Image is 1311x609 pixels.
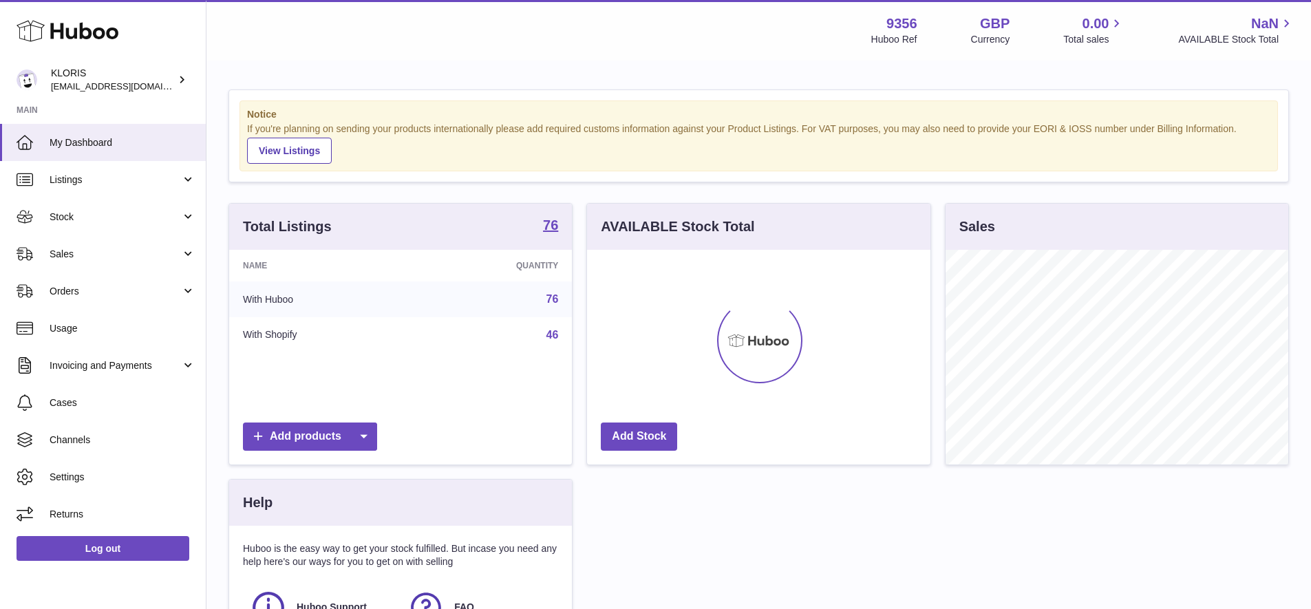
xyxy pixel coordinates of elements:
span: Listings [50,173,181,186]
span: Returns [50,508,195,521]
a: Add Stock [601,423,677,451]
strong: 76 [543,218,558,232]
span: My Dashboard [50,136,195,149]
th: Name [229,250,414,281]
span: [EMAIL_ADDRESS][DOMAIN_NAME] [51,81,202,92]
a: 76 [543,218,558,235]
span: Invoicing and Payments [50,359,181,372]
span: Stock [50,211,181,224]
a: 46 [546,329,559,341]
a: 0.00 Total sales [1063,14,1125,46]
a: NaN AVAILABLE Stock Total [1178,14,1294,46]
a: 76 [546,293,559,305]
div: KLORIS [51,67,175,93]
span: AVAILABLE Stock Total [1178,33,1294,46]
span: NaN [1251,14,1279,33]
div: Currency [971,33,1010,46]
h3: AVAILABLE Stock Total [601,217,754,236]
h3: Total Listings [243,217,332,236]
th: Quantity [414,250,573,281]
span: Settings [50,471,195,484]
span: Sales [50,248,181,261]
a: View Listings [247,138,332,164]
strong: 9356 [886,14,917,33]
img: huboo@kloriscbd.com [17,70,37,90]
strong: GBP [980,14,1010,33]
p: Huboo is the easy way to get your stock fulfilled. But incase you need any help here's our ways f... [243,542,558,568]
strong: Notice [247,108,1270,121]
div: If you're planning on sending your products internationally please add required customs informati... [247,122,1270,164]
a: Add products [243,423,377,451]
a: Log out [17,536,189,561]
span: Cases [50,396,195,409]
td: With Huboo [229,281,414,317]
span: Orders [50,285,181,298]
td: With Shopify [229,317,414,353]
span: 0.00 [1083,14,1109,33]
h3: Sales [959,217,995,236]
div: Huboo Ref [871,33,917,46]
h3: Help [243,493,273,512]
span: Channels [50,434,195,447]
span: Total sales [1063,33,1125,46]
span: Usage [50,322,195,335]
